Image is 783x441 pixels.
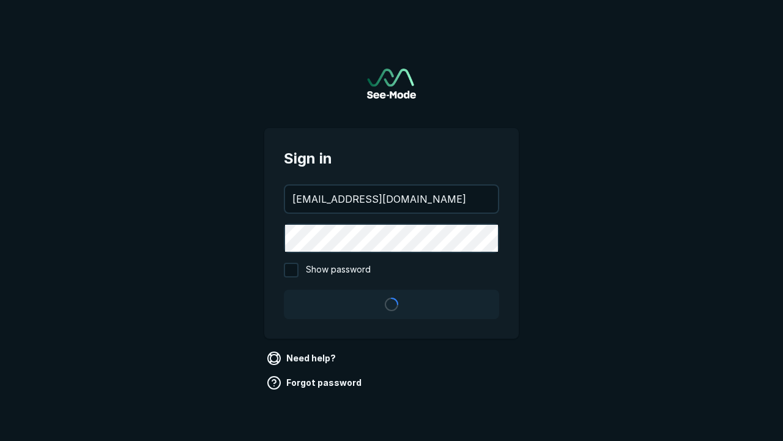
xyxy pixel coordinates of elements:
input: your@email.com [285,186,498,213]
a: Go to sign in [367,69,416,99]
span: Sign in [284,148,499,170]
a: Need help? [264,349,341,368]
img: See-Mode Logo [367,69,416,99]
a: Forgot password [264,373,366,393]
span: Show password [306,263,371,277]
